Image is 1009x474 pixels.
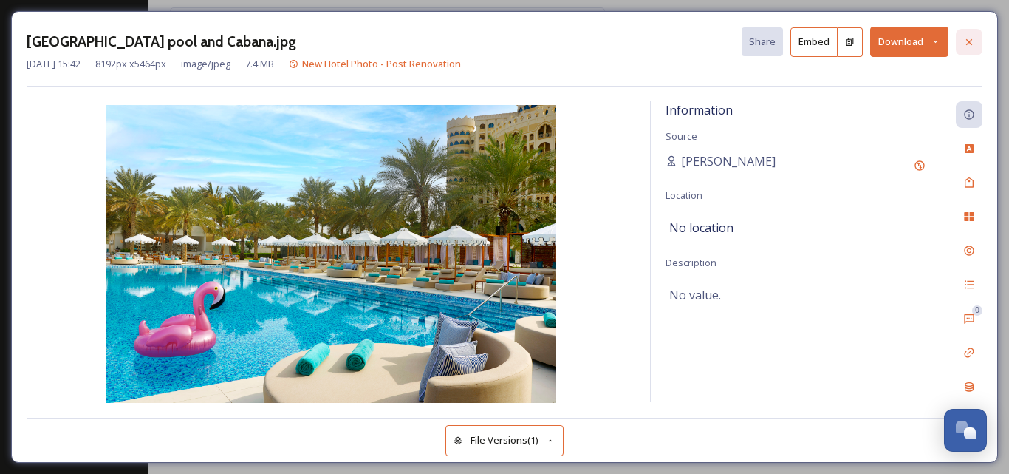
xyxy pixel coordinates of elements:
span: [DATE] 15:42 [27,57,81,71]
button: File Versions(1) [445,425,564,456]
span: Description [666,256,716,269]
h3: [GEOGRAPHIC_DATA] pool and Cabana.jpg [27,31,296,53]
div: 0 [972,305,982,316]
span: New Hotel Photo - Post Renovation [302,57,461,70]
span: Information [666,102,733,118]
img: Sunset%20Beach%20pool%20and%20Cabana.jpg [27,105,635,406]
span: No location [669,219,733,237]
button: Embed [790,27,838,57]
span: Source [666,129,697,143]
button: Download [870,27,948,57]
button: Open Chat [944,409,987,452]
span: 8192 px x 5464 px [95,57,166,71]
span: image/jpeg [181,57,230,71]
button: Share [742,27,783,56]
span: Location [666,189,702,202]
span: [PERSON_NAME] [681,152,776,170]
span: 7.4 MB [245,57,274,71]
span: No value. [669,286,721,304]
